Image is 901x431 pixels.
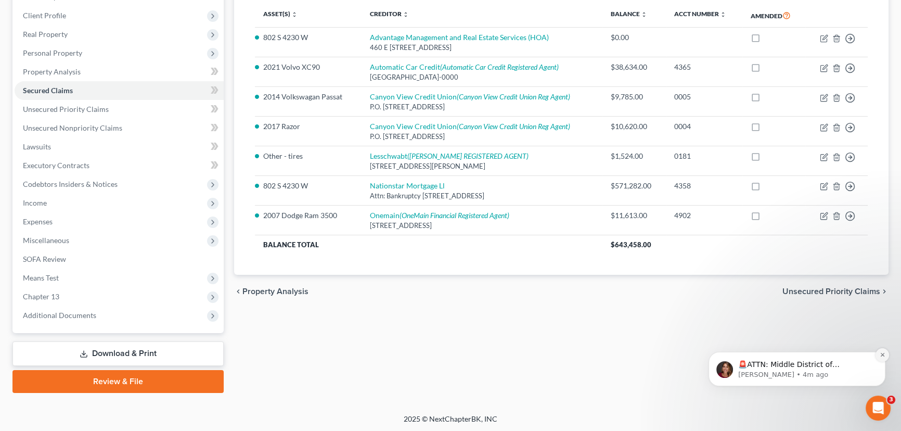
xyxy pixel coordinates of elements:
[369,191,594,201] div: Attn: Bankruptcy [STREET_ADDRESS]
[263,181,353,191] li: 802 S 4230 W
[611,210,658,221] div: $11,613.00
[674,62,734,72] div: 4365
[611,10,647,18] a: Balance unfold_more
[369,43,594,53] div: 460 E [STREET_ADDRESS]
[12,370,224,393] a: Review & File
[369,181,444,190] a: Nationstar Mortgage Ll
[23,142,51,151] span: Lawsuits
[693,286,901,403] iframe: Intercom notifications message
[369,72,594,82] div: [GEOGRAPHIC_DATA]-0000
[720,11,726,18] i: unfold_more
[23,67,81,76] span: Property Analysis
[369,161,594,171] div: [STREET_ADDRESS][PERSON_NAME]
[611,240,651,249] span: $643,458.00
[369,151,528,160] a: Lesschwabt([PERSON_NAME] REGISTERED AGENT)
[15,62,224,81] a: Property Analysis
[456,122,570,131] i: (Canyon View Credit Union Reg Agent)
[369,221,594,231] div: [STREET_ADDRESS]
[15,156,224,175] a: Executory Contracts
[23,198,47,207] span: Income
[15,250,224,269] a: SOFA Review
[674,181,734,191] div: 4358
[15,100,224,119] a: Unsecured Priority Claims
[369,132,594,142] div: P.O. [STREET_ADDRESS]
[263,121,353,132] li: 2017 Razor
[369,92,570,101] a: Canyon View Credit Union(Canyon View Credit Union Reg Agent)
[23,123,122,132] span: Unsecured Nonpriority Claims
[611,62,658,72] div: $38,634.00
[674,151,734,161] div: 0181
[866,396,891,421] iframe: Intercom live chat
[263,62,353,72] li: 2021 Volvo XC90
[23,236,69,245] span: Miscellaneous
[23,311,96,320] span: Additional Documents
[611,32,658,43] div: $0.00
[15,119,224,137] a: Unsecured Nonpriority Claims
[263,210,353,221] li: 2007 Dodge Ram 3500
[183,62,196,75] button: Dismiss notification
[16,66,192,100] div: message notification from Katie, 4m ago. 🚨ATTN: Middle District of Florida The court has added a ...
[263,32,353,43] li: 802 S 4230 W
[456,92,570,101] i: (Canyon View Credit Union Reg Agent)
[234,287,308,296] button: chevron_left Property Analysis
[611,121,658,132] div: $10,620.00
[263,10,298,18] a: Asset(s) unfold_more
[15,137,224,156] a: Lawsuits
[440,62,558,71] i: (Automatic Car Credit Registered Agent)
[45,84,179,93] p: Message from Katie, sent 4m ago
[402,11,408,18] i: unfold_more
[369,10,408,18] a: Creditor unfold_more
[23,48,82,57] span: Personal Property
[23,292,59,301] span: Chapter 13
[23,105,109,113] span: Unsecured Priority Claims
[887,396,895,404] span: 3
[15,81,224,100] a: Secured Claims
[23,273,59,282] span: Means Test
[369,211,509,220] a: Onemain(OneMain Financial Registered Agent)
[399,211,509,220] i: (OneMain Financial Registered Agent)
[234,287,242,296] i: chevron_left
[23,75,40,92] img: Profile image for Katie
[23,30,68,39] span: Real Property
[674,10,726,18] a: Acct Number unfold_more
[23,180,118,188] span: Codebtors Insiders & Notices
[742,4,805,28] th: Amended
[242,287,308,296] span: Property Analysis
[263,151,353,161] li: Other - tires
[23,217,53,226] span: Expenses
[611,92,658,102] div: $9,785.00
[255,235,602,254] th: Balance Total
[369,62,558,71] a: Automatic Car Credit(Automatic Car Credit Registered Agent)
[674,92,734,102] div: 0005
[23,11,66,20] span: Client Profile
[23,255,66,263] span: SOFA Review
[611,181,658,191] div: $571,282.00
[611,151,658,161] div: $1,524.00
[12,341,224,366] a: Download & Print
[45,73,179,84] p: 🚨ATTN: Middle District of [US_STATE] The court has added a new Credit Counseling Field that we ne...
[263,92,353,102] li: 2014 Volkswagan Passat
[369,122,570,131] a: Canyon View Credit Union(Canyon View Credit Union Reg Agent)
[369,102,594,112] div: P.O. [STREET_ADDRESS]
[674,210,734,221] div: 4902
[23,161,89,170] span: Executory Contracts
[369,33,548,42] a: Advantage Management and Real Estate Services (HOA)
[407,151,528,160] i: ([PERSON_NAME] REGISTERED AGENT)
[291,11,298,18] i: unfold_more
[674,121,734,132] div: 0004
[641,11,647,18] i: unfold_more
[23,86,73,95] span: Secured Claims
